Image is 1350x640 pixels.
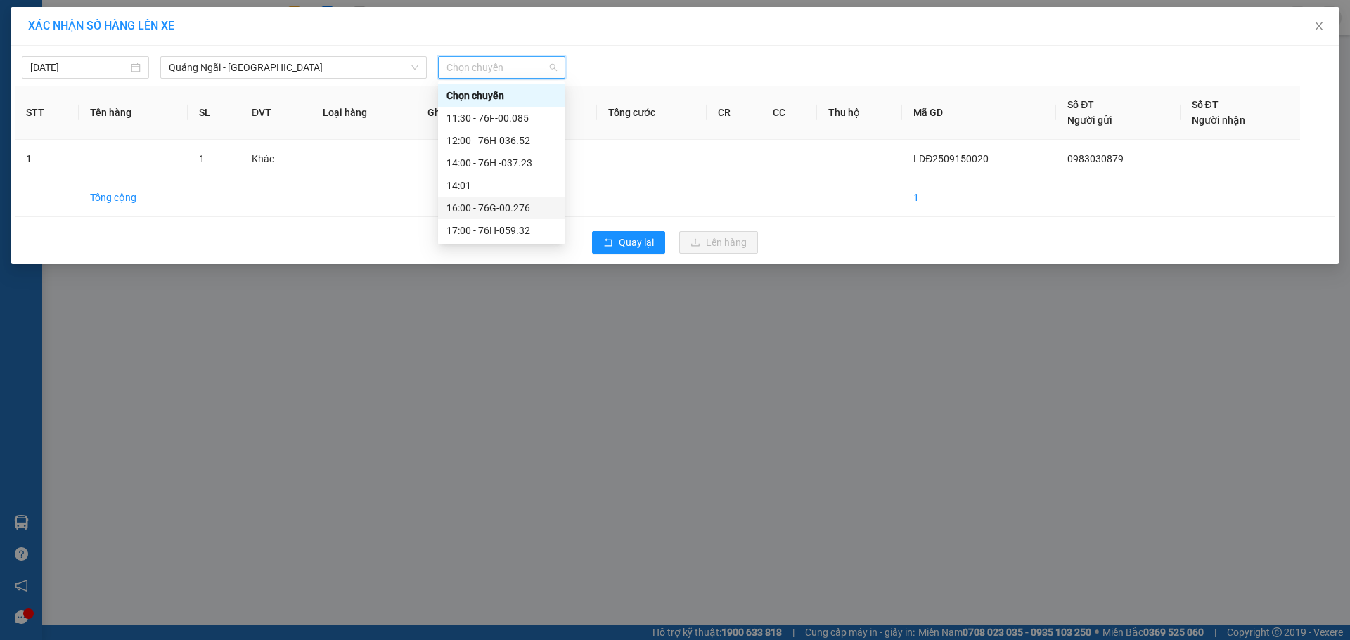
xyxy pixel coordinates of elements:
button: Close [1299,7,1339,46]
td: 1 [902,178,1056,217]
td: 1 [15,140,79,178]
th: Thu hộ [817,86,902,140]
span: Số ĐT [1067,99,1094,110]
span: close [1313,20,1325,32]
strong: Công ty TNHH DVVT Văn Vinh 76 [6,80,37,174]
span: Quảng Ngãi - Vũng Tàu [169,57,418,78]
strong: [PERSON_NAME] ([GEOGRAPHIC_DATA]) [39,21,233,58]
th: CR [707,86,762,140]
div: 11:30 - 76F-00.085 [446,110,556,126]
div: 17:00 - 76H-059.32 [446,223,556,238]
th: Mã GD [902,86,1056,140]
span: Người gửi [1067,115,1112,126]
span: Chọn chuyến [446,57,557,78]
th: SL [188,86,241,140]
th: Tên hàng [79,86,187,140]
th: Tổng cước [597,86,707,140]
span: XÁC NHẬN SỐ HÀNG LÊN XE [28,19,174,32]
strong: Tổng đài hỗ trợ: 0914 113 973 - 0982 113 973 - 0919 113 973 - [43,61,229,88]
strong: 0978 771155 - 0975 77 1155 [64,90,208,103]
td: Khác [240,140,311,178]
div: Chọn chuyến [446,88,556,103]
span: down [411,63,419,72]
input: 15/09/2025 [30,60,128,75]
span: 1 [199,153,205,164]
span: LDĐ2509150020 [913,153,989,164]
div: Chọn chuyến [438,84,565,107]
span: Người nhận [1192,115,1245,126]
th: Ghi chú [416,86,505,140]
span: Số ĐT [1192,99,1219,110]
th: STT [15,86,79,140]
button: rollbackQuay lại [592,231,665,254]
td: Tổng cộng [79,178,187,217]
span: Quay lại [619,235,654,250]
img: logo [6,11,37,76]
th: CC [761,86,817,140]
div: 16:00 - 76G-00.276 [446,200,556,216]
span: 0983030879 [1067,153,1124,164]
span: rollback [603,237,613,249]
div: 14:01 [446,178,556,193]
div: 12:00 - 76H-036.52 [446,133,556,148]
th: Loại hàng [311,86,417,140]
div: 14:00 - 76H -037.23 [446,155,556,171]
th: ĐVT [240,86,311,140]
button: uploadLên hàng [679,231,758,254]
